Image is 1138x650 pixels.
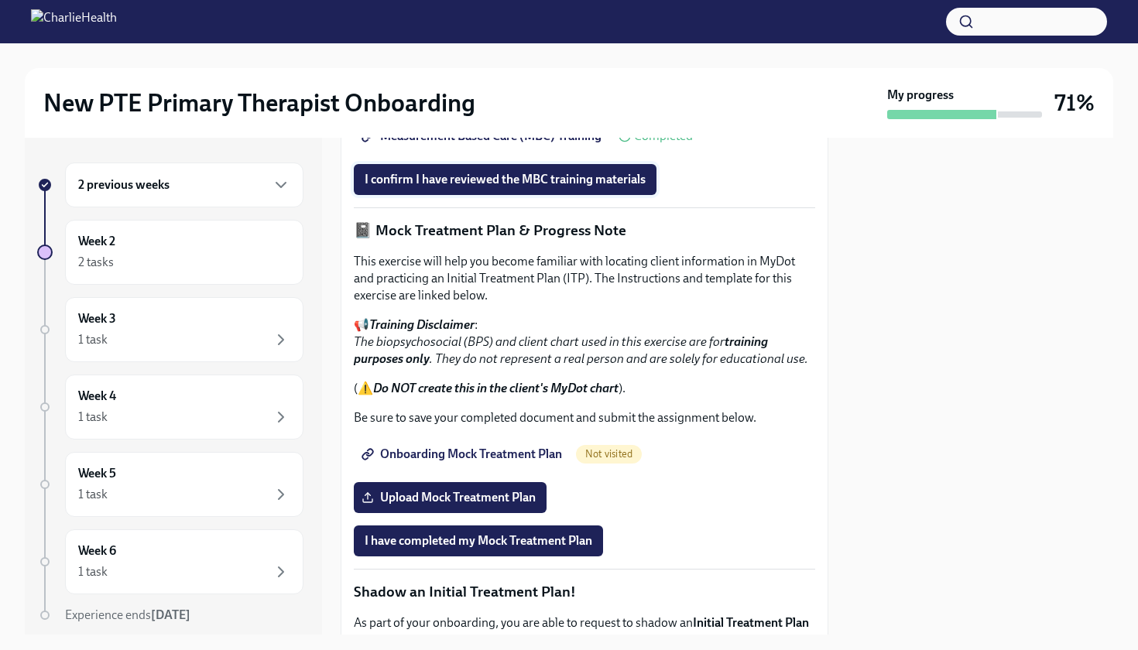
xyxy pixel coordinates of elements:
[887,87,954,104] strong: My progress
[31,9,117,34] img: CharlieHealth
[354,582,815,602] p: Shadow an Initial Treatment Plan!
[365,490,536,505] span: Upload Mock Treatment Plan
[78,563,108,580] div: 1 task
[65,607,190,622] span: Experience ends
[354,409,815,426] p: Be sure to save your completed document and submit the assignment below.
[354,525,603,556] button: I have completed my Mock Treatment Plan
[78,388,116,405] h6: Week 4
[78,331,108,348] div: 1 task
[354,221,815,241] p: 📓 Mock Treatment Plan & Progress Note
[78,254,114,271] div: 2 tasks
[365,172,646,187] span: I confirm I have reviewed the MBC training materials
[78,233,115,250] h6: Week 2
[37,452,303,517] a: Week 51 task
[634,130,693,142] span: Completed
[151,607,190,622] strong: [DATE]
[354,316,815,368] p: 📢 :
[354,439,573,470] a: Onboarding Mock Treatment Plan
[37,220,303,285] a: Week 22 tasks
[354,334,768,366] strong: training purposes only
[78,310,116,327] h6: Week 3
[365,446,562,462] span: Onboarding Mock Treatment Plan
[43,87,475,118] h2: New PTE Primary Therapist Onboarding
[37,375,303,440] a: Week 41 task
[65,162,303,207] div: 2 previous weeks
[365,533,592,549] span: I have completed my Mock Treatment Plan
[78,176,170,193] h6: 2 previous weeks
[354,482,547,513] label: Upload Mock Treatment Plan
[78,542,116,559] h6: Week 6
[373,381,619,395] strong: Do NOT create this in the client's MyDot chart
[576,448,642,460] span: Not visited
[37,529,303,594] a: Week 61 task
[78,409,108,426] div: 1 task
[354,253,815,304] p: This exercise will help you become familiar with locating client information in MyDot and practic...
[78,465,116,482] h6: Week 5
[78,486,108,503] div: 1 task
[354,334,808,366] em: The biopsychosocial (BPS) and client chart used in this exercise are for . They do not represent ...
[369,317,475,332] strong: Training Disclaimer
[354,164,656,195] button: I confirm I have reviewed the MBC training materials
[354,380,815,397] p: (⚠️ ).
[37,297,303,362] a: Week 31 task
[1054,89,1095,117] h3: 71%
